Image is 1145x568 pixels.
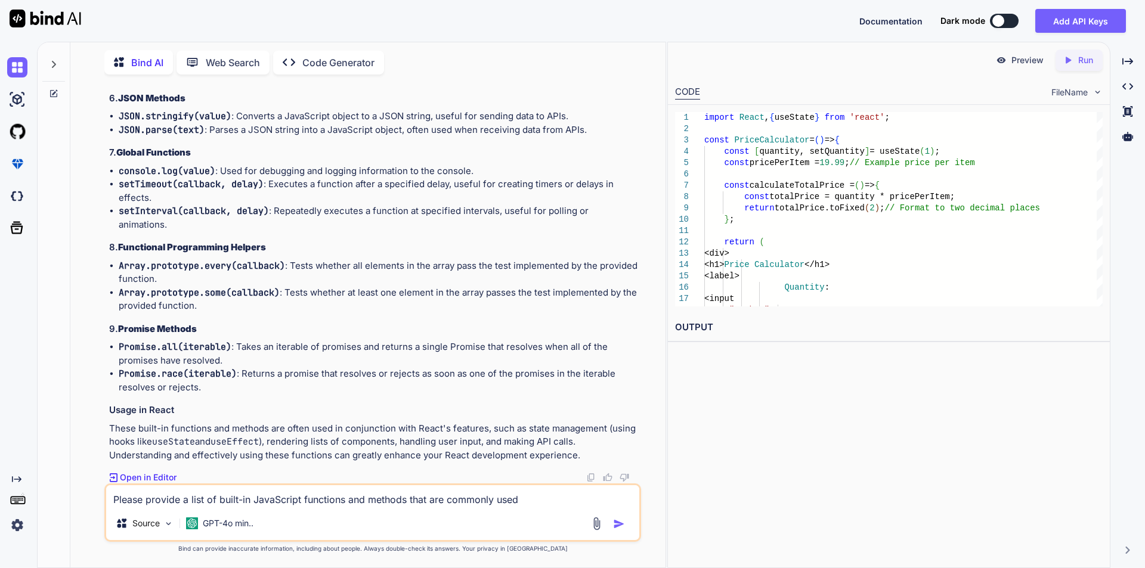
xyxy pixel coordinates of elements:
[774,203,864,213] span: totalPrice.toFixed
[809,135,814,145] span: =
[865,203,869,213] span: (
[7,515,27,535] img: settings
[764,113,769,122] span: ,
[704,271,739,281] span: <label>
[603,473,612,482] img: like
[675,157,689,169] div: 5
[119,178,639,204] li: : Executes a function after a specified delay, useful for creating timers or delays in effects.
[819,135,824,145] span: )
[920,147,924,156] span: (
[749,158,819,167] span: pricePerItem =
[109,241,639,254] h3: 8.
[119,368,237,380] code: Promise.race(iterable)
[675,259,689,271] div: 14
[163,519,174,529] img: Pick Models
[704,135,729,145] span: const
[849,113,884,122] span: 'react'
[675,282,689,293] div: 16
[675,85,700,100] div: CODE
[1078,54,1093,66] p: Run
[119,110,639,123] li: : Converts a JavaScript object to a JSON string, useful for sending data to APIs.
[186,517,198,529] img: GPT-4o mini
[119,341,231,353] code: Promise.all(iterable)
[620,473,629,482] img: dislike
[874,203,879,213] span: )
[739,113,764,122] span: React
[869,203,874,213] span: 2
[152,436,195,448] code: useState
[10,10,81,27] img: Bind AI
[586,473,596,482] img: copy
[1011,54,1044,66] p: Preview
[1035,9,1126,33] button: Add API Keys
[759,237,764,247] span: (
[302,55,375,70] p: Code Generator
[675,237,689,248] div: 12
[849,158,974,167] span: // Example price per item
[744,192,769,201] span: const
[119,123,639,137] li: : Parses a JSON string into a JavaScript object, often used when receiving data from APIs.
[675,214,689,225] div: 10
[109,146,639,160] h3: 7.
[7,122,27,142] img: githubLight
[119,287,280,299] code: Array.prototype.some(callback)
[704,294,734,303] span: <input
[729,215,734,224] span: ;
[203,517,253,529] p: GPT-4o min..
[934,147,939,156] span: ;
[119,164,639,178] li: : Used for debugging and logging information to the console.
[675,271,689,282] div: 15
[724,181,749,190] span: const
[118,241,266,253] strong: Functional Programming Helpers
[119,367,639,394] li: : Returns a promise that resolves or rejects as soon as one of the promises in the iterable resol...
[7,154,27,174] img: premium
[996,55,1007,66] img: preview
[119,110,231,122] code: JSON.stringify(value)
[724,147,749,156] span: const
[1093,87,1103,97] img: chevron down
[704,260,725,269] span: <h1>
[724,215,729,224] span: }
[118,323,197,334] strong: Promise Methods
[675,191,689,203] div: 8
[724,260,749,269] span: Price
[859,181,864,190] span: )
[206,55,260,70] p: Web Search
[930,147,934,156] span: )
[774,113,814,122] span: useState
[704,113,734,122] span: import
[769,192,955,201] span: totalPrice = quantity * pricePerItem;
[824,135,834,145] span: =>
[675,293,689,305] div: 17
[7,89,27,110] img: ai-studio
[704,305,729,315] span: type=
[109,322,639,336] h3: 9.
[675,135,689,146] div: 3
[924,147,929,156] span: 1
[109,92,639,105] h3: 6.
[7,57,27,77] img: chat
[109,404,639,417] h3: Usage in React
[855,181,859,190] span: (
[940,15,985,27] span: Dark mode
[819,158,844,167] span: 19.99
[119,124,205,136] code: JSON.parse(text)
[675,225,689,237] div: 11
[865,181,875,190] span: =>
[120,471,177,483] p: Open in Editor
[884,203,1039,213] span: // Format to two decimal places
[675,112,689,123] div: 1
[754,260,804,269] span: Calculator
[815,135,819,145] span: (
[590,517,604,530] img: attachment
[1051,86,1088,98] span: FileName
[119,204,639,231] li: : Repeatedly executes a function at specified intervals, useful for polling or animations.
[132,517,160,529] p: Source
[859,15,923,27] button: Documentation
[734,135,809,145] span: PriceCalculator
[131,55,163,70] p: Bind AI
[118,92,185,104] strong: JSON Methods
[119,178,264,190] code: setTimeout(callback, delay)
[704,249,729,258] span: <div>
[109,422,639,463] p: These built-in functions and methods are often used in conjunction with React's features, such as...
